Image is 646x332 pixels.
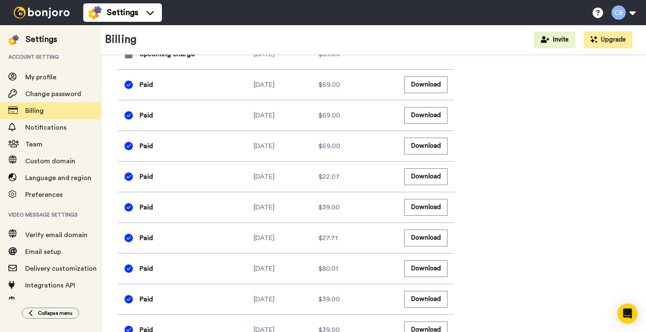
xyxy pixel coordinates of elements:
[10,7,73,18] img: bj-logo-header-white.svg
[105,34,137,46] h1: Billing
[8,35,19,45] img: settings-colored.svg
[254,264,318,274] div: [DATE]
[25,282,75,289] span: Integrations API
[254,202,318,212] div: [DATE]
[534,31,575,48] button: Invite
[140,202,153,212] span: Paid
[318,172,340,182] span: $22.07
[140,264,153,274] span: Paid
[25,299,84,306] span: Web delivery setup
[404,291,447,307] button: Download
[38,310,72,316] span: Collapse menu
[26,34,57,45] div: Settings
[318,264,338,274] span: $80.01
[25,91,81,97] span: Change password
[140,294,153,304] span: Paid
[88,6,102,19] img: settings-colored.svg
[318,233,338,243] span: $27.71
[254,172,318,182] div: [DATE]
[318,141,340,151] span: $69.00
[25,158,75,165] span: Custom domain
[254,294,318,304] div: [DATE]
[404,76,447,93] button: Download
[404,168,447,185] button: Download
[254,233,318,243] div: [DATE]
[25,74,56,81] span: My profile
[254,141,318,151] div: [DATE]
[617,303,638,324] div: Open Intercom Messenger
[318,294,340,304] span: $39.00
[25,124,66,131] span: Notifications
[254,80,318,90] div: [DATE]
[318,110,340,120] span: $69.00
[404,230,447,246] button: Download
[107,7,138,18] span: Settings
[404,107,447,123] button: Download
[140,233,153,243] span: Paid
[25,141,42,148] span: Team
[404,260,447,277] button: Download
[140,172,153,182] span: Paid
[25,107,44,114] span: Billing
[140,80,153,90] span: Paid
[584,31,633,48] button: Upgrade
[318,202,340,212] span: $39.00
[22,308,79,319] button: Collapse menu
[318,80,340,90] span: $69.00
[25,191,63,198] span: Preferences
[404,199,447,215] button: Download
[140,141,153,151] span: Paid
[404,138,447,154] button: Download
[140,110,153,120] span: Paid
[25,175,91,181] span: Language and region
[25,248,61,255] span: Email setup
[254,110,318,120] div: [DATE]
[25,265,97,272] span: Delivery customization
[25,232,87,238] span: Verify email domain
